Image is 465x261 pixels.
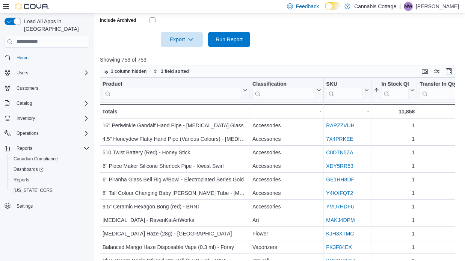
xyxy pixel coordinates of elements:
[326,244,352,250] a: FK3F84EX
[17,130,39,136] span: Operations
[14,129,89,138] span: Operations
[326,80,363,100] div: SKU URL
[374,202,415,211] div: 1
[150,67,192,76] button: 1 field sorted
[326,163,353,169] a: XDY5RR53
[252,229,321,238] div: Flower
[416,2,459,11] p: [PERSON_NAME]
[14,83,89,93] span: Customers
[2,128,92,139] button: Operations
[326,190,353,196] a: Y4KXFQT2
[432,67,441,76] button: Display options
[420,67,429,76] button: Keyboard shortcuts
[374,107,415,116] div: 11,858
[2,83,92,94] button: Customers
[252,161,321,170] div: Accessories
[420,80,461,100] div: Transfer In Qty
[5,49,89,231] nav: Complex example
[2,68,92,78] button: Users
[17,55,29,61] span: Home
[14,202,36,211] a: Settings
[14,99,35,108] button: Catalog
[296,3,319,10] span: Feedback
[11,175,32,184] a: Reports
[252,121,321,130] div: Accessories
[17,85,38,91] span: Customers
[103,161,248,170] div: 6" Piece Maker Silicone Sherlock Pipe - Kwest Swirl
[14,114,38,123] button: Inventory
[326,204,354,210] a: YVU7HDFU
[14,99,89,108] span: Catalog
[17,145,32,151] span: Reports
[11,154,89,163] span: Canadian Compliance
[103,229,248,238] div: [MEDICAL_DATA] Haze (28g) - [GEOGRAPHIC_DATA]
[374,148,415,157] div: 1
[252,202,321,211] div: Accessories
[374,161,415,170] div: 1
[11,186,56,195] a: [US_STATE] CCRS
[14,201,89,210] span: Settings
[111,68,146,74] span: 1 column hidden
[374,175,415,184] div: 1
[374,216,415,225] div: 1
[17,70,28,76] span: Users
[252,107,321,116] div: -
[252,80,321,100] button: Classification
[14,156,58,162] span: Canadian Compliance
[216,36,243,43] span: Run Report
[399,2,401,11] p: |
[374,80,415,100] button: In Stock Qty
[374,243,415,252] div: 1
[17,100,32,106] span: Catalog
[14,177,29,183] span: Reports
[325,10,325,11] span: Dark Mode
[103,121,248,130] div: 16" Periwinkle Gandalf Hand Pipe - [MEDICAL_DATA] Glass
[103,148,248,157] div: 510 Twist Battery (Red) - Honey Stick
[14,68,31,77] button: Users
[103,202,248,211] div: 9.5” Ceramic Hexagon Bong (red) - BRNT
[326,177,354,183] a: GE1HH8DF
[252,175,321,184] div: Accessories
[14,129,42,138] button: Operations
[14,144,35,153] button: Reports
[14,53,32,62] a: Home
[326,80,369,100] button: SKU
[103,80,242,100] div: Product
[252,80,315,100] div: Classification
[161,32,203,47] button: Export
[100,67,149,76] button: 1 column hidden
[208,32,250,47] button: Run Report
[381,80,409,88] div: In Stock Qty
[2,200,92,211] button: Settings
[14,166,44,172] span: Dashboards
[8,164,92,175] a: Dashboards
[404,2,412,11] span: MW
[14,84,41,93] a: Customers
[420,80,461,88] div: Transfer In Qty
[374,121,415,130] div: 1
[11,165,89,174] span: Dashboards
[17,115,35,121] span: Inventory
[103,175,248,184] div: 6" Piranha Glass Bell Rig w/Bowl - Electroplated Series Gold
[11,165,47,174] a: Dashboards
[102,107,248,116] div: Totals
[354,2,396,11] p: Cannabis Cottage
[8,154,92,164] button: Canadian Compliance
[326,231,354,237] a: KJH3XTMC
[2,113,92,124] button: Inventory
[252,80,315,88] div: Classification
[103,80,242,88] div: Product
[2,98,92,109] button: Catalog
[14,144,89,153] span: Reports
[14,68,89,77] span: Users
[14,53,89,62] span: Home
[252,189,321,198] div: Accessories
[17,203,33,209] span: Settings
[165,32,198,47] span: Export
[381,80,409,100] div: In Stock Qty
[326,80,363,88] div: SKU
[8,185,92,196] button: [US_STATE] CCRS
[326,122,354,128] a: RAPZZVUH
[252,148,321,157] div: Accessories
[404,2,413,11] div: Mariana Wolff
